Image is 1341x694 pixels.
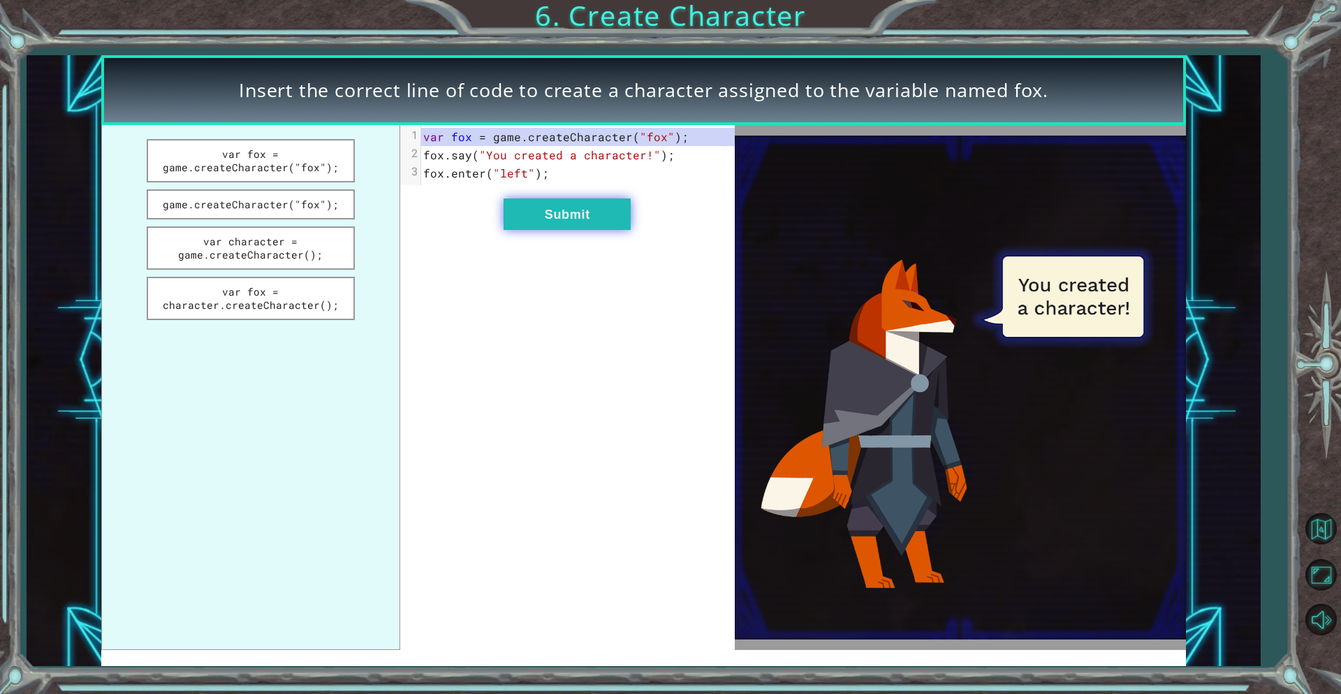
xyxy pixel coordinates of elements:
[239,77,1048,103] span: Insert the correct line of code to create a character assigned to the variable named fox.
[423,129,444,144] span: var
[493,166,535,180] span: "left"
[147,226,355,270] button: var character = game.createCharacter();
[147,189,355,219] button: game.createCharacter("fox");
[423,129,689,144] span: . ( );
[451,129,472,144] span: fox
[423,147,675,162] span: . ( );
[1300,507,1341,553] a: Back to Map
[423,166,444,180] span: fox
[423,147,444,162] span: fox
[640,129,675,144] span: "fox"
[493,129,521,144] span: game
[400,128,420,142] div: 1
[400,164,420,178] div: 3
[451,166,486,180] span: enter
[504,198,631,230] button: Submit
[147,277,355,320] button: var fox = character.createCharacter();
[735,136,1186,639] img: Interactive Art
[479,147,661,162] span: "You created a character!"
[1300,600,1341,640] button: Mute
[147,139,355,182] button: var fox = game.createCharacter("fox");
[423,166,549,180] span: . ( );
[479,129,486,144] span: =
[400,146,420,160] div: 2
[1300,509,1341,549] button: Back to Map
[528,129,633,144] span: createCharacter
[451,147,472,162] span: say
[1300,555,1341,595] button: Maximize Browser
